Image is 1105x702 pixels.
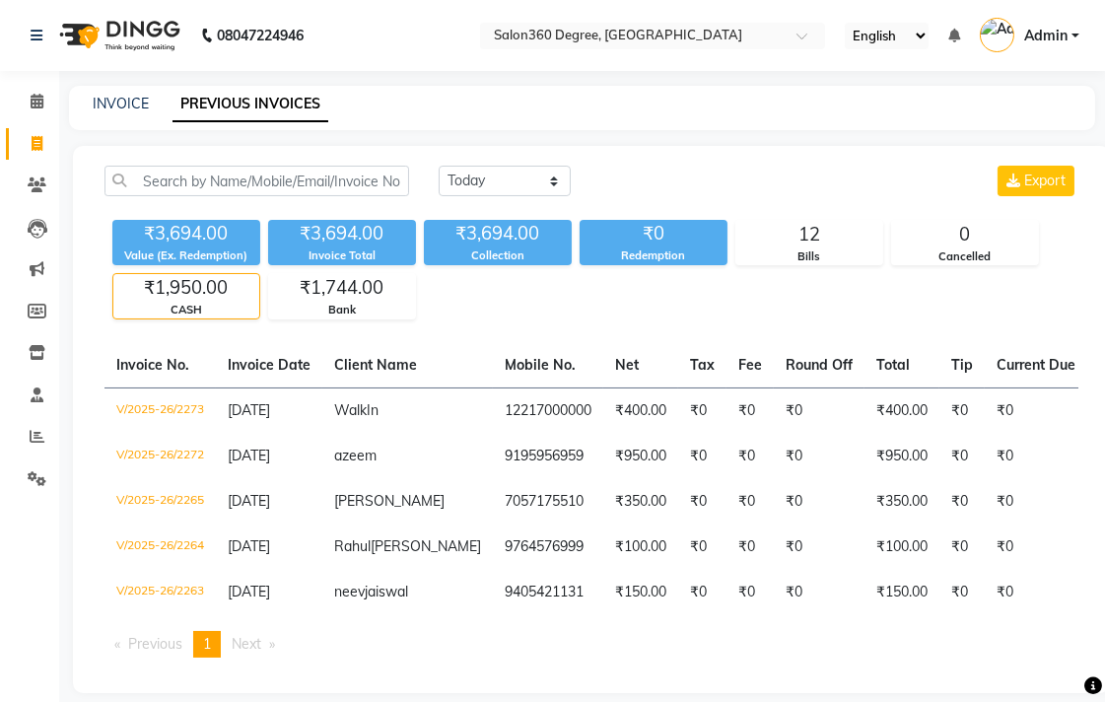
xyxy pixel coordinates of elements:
td: ₹150.00 [603,570,678,615]
span: [PERSON_NAME] [334,492,445,510]
div: Collection [424,247,572,264]
td: 9764576999 [493,525,603,570]
td: ₹0 [985,525,1087,570]
div: ₹1,950.00 [113,274,259,302]
a: PREVIOUS INVOICES [173,87,328,122]
td: ₹0 [678,570,726,615]
div: Bank [269,302,415,318]
input: Search by Name/Mobile/Email/Invoice No [104,166,409,196]
span: Tax [690,356,715,374]
span: In [367,401,379,419]
td: ₹0 [939,479,985,525]
span: Invoice No. [116,356,189,374]
td: ₹0 [726,387,774,434]
td: ₹100.00 [864,525,939,570]
a: INVOICE [93,95,149,112]
div: Value (Ex. Redemption) [112,247,260,264]
td: ₹0 [939,387,985,434]
td: V/2025-26/2264 [104,525,216,570]
div: Invoice Total [268,247,416,264]
div: ₹0 [580,220,727,247]
b: 08047224946 [217,8,304,63]
div: ₹3,694.00 [268,220,416,247]
span: Previous [128,635,182,653]
td: ₹0 [774,434,864,479]
td: V/2025-26/2273 [104,387,216,434]
td: ₹0 [939,525,985,570]
span: [DATE] [228,492,270,510]
span: [DATE] [228,401,270,419]
div: Redemption [580,247,727,264]
div: ₹3,694.00 [112,220,260,247]
td: 12217000000 [493,387,603,434]
td: ₹0 [985,434,1087,479]
span: jaiswal [365,583,408,600]
td: ₹400.00 [864,387,939,434]
span: Current Due [997,356,1075,374]
td: ₹0 [726,434,774,479]
td: ₹350.00 [603,479,678,525]
span: Admin [1024,26,1068,46]
span: Tip [951,356,973,374]
span: Total [876,356,910,374]
td: 9195956959 [493,434,603,479]
td: ₹0 [678,479,726,525]
td: ₹0 [985,570,1087,615]
span: 1 [203,635,211,653]
span: [DATE] [228,537,270,555]
span: [PERSON_NAME] [371,537,481,555]
td: ₹0 [774,479,864,525]
div: Bills [736,248,882,265]
td: ₹0 [774,525,864,570]
td: V/2025-26/2272 [104,434,216,479]
span: Walk [334,401,367,419]
td: ₹0 [726,570,774,615]
td: ₹0 [678,434,726,479]
span: Export [1024,172,1066,189]
td: ₹0 [985,479,1087,525]
td: V/2025-26/2263 [104,570,216,615]
nav: Pagination [104,631,1078,658]
img: Admin [980,18,1014,52]
td: ₹950.00 [864,434,939,479]
span: Next [232,635,261,653]
td: ₹950.00 [603,434,678,479]
div: ₹1,744.00 [269,274,415,302]
span: azeem [334,447,377,464]
span: [DATE] [228,583,270,600]
td: ₹350.00 [864,479,939,525]
span: Net [615,356,639,374]
td: ₹0 [726,525,774,570]
div: 12 [736,221,882,248]
td: ₹0 [939,570,985,615]
td: ₹0 [985,387,1087,434]
td: ₹0 [774,387,864,434]
div: Cancelled [892,248,1038,265]
td: ₹150.00 [864,570,939,615]
span: Client Name [334,356,417,374]
img: logo [50,8,185,63]
div: ₹3,694.00 [424,220,572,247]
span: [DATE] [228,447,270,464]
td: ₹0 [939,434,985,479]
span: Round Off [786,356,853,374]
td: 9405421131 [493,570,603,615]
td: V/2025-26/2265 [104,479,216,525]
td: ₹0 [678,387,726,434]
span: Rahul [334,537,371,555]
div: 0 [892,221,1038,248]
td: ₹100.00 [603,525,678,570]
td: ₹0 [726,479,774,525]
td: ₹0 [678,525,726,570]
td: ₹400.00 [603,387,678,434]
td: ₹0 [774,570,864,615]
span: Mobile No. [505,356,576,374]
span: Invoice Date [228,356,311,374]
div: CASH [113,302,259,318]
button: Export [998,166,1074,196]
span: Fee [738,356,762,374]
span: neev [334,583,365,600]
td: 7057175510 [493,479,603,525]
